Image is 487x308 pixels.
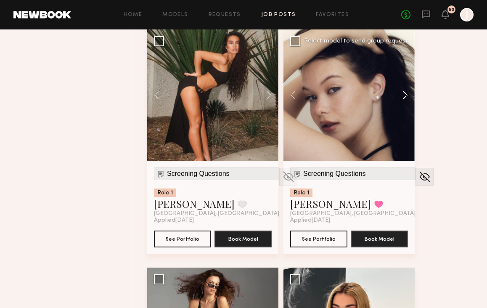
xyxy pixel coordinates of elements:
span: Screening Questions [167,170,230,178]
img: Unhide Model [418,170,431,183]
div: Applied [DATE] [290,217,408,224]
span: [GEOGRAPHIC_DATA], [GEOGRAPHIC_DATA] [290,210,416,217]
button: Book Model [351,231,408,247]
a: J [460,8,474,21]
a: Models [162,12,188,18]
a: [PERSON_NAME] [154,197,235,210]
div: Applied [DATE] [154,217,272,224]
span: [GEOGRAPHIC_DATA], [GEOGRAPHIC_DATA] [154,210,279,217]
button: Book Model [214,231,272,247]
div: 50 [449,8,454,12]
button: See Portfolio [290,231,347,247]
img: Unhide Model [282,170,295,183]
a: Job Posts [261,12,296,18]
button: See Portfolio [154,231,211,247]
a: Book Model [214,235,272,242]
div: Role 1 [290,189,312,197]
a: Favorites [316,12,349,18]
a: Requests [209,12,241,18]
img: Submission Icon [293,170,302,178]
div: Role 1 [154,189,176,197]
a: Book Model [351,235,408,242]
div: Select model to send group request [304,38,408,44]
img: Submission Icon [157,170,165,178]
span: Screening Questions [303,170,366,178]
a: [PERSON_NAME] [290,197,371,210]
a: Home [124,12,143,18]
